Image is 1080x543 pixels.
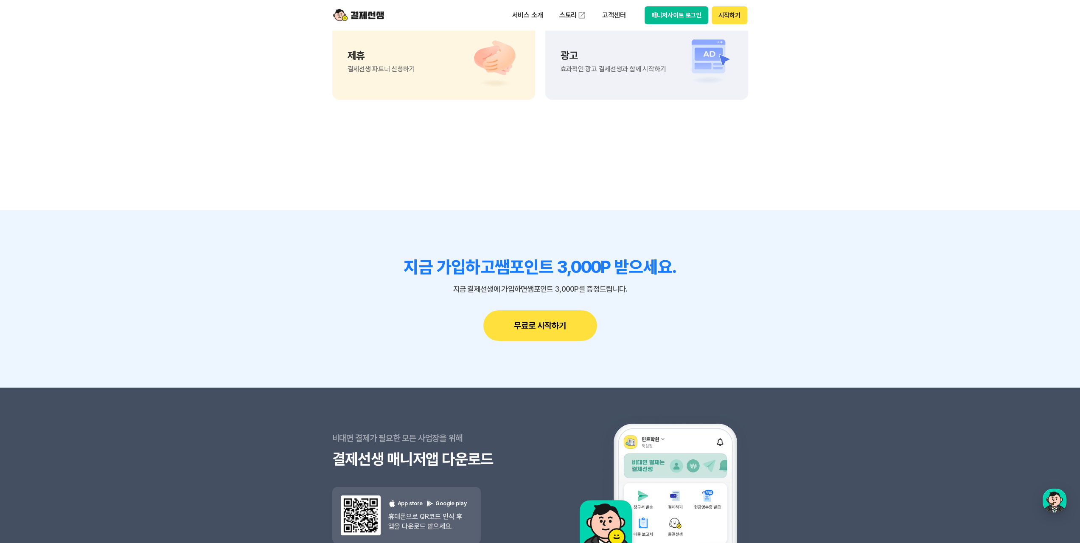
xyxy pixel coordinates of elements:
a: 스토리 [553,7,592,24]
p: 지금 결제선생에 가입하면 쌤포인트 3,000P를 증정드립니다. [332,285,748,293]
button: 시작하기 [712,6,747,24]
button: 무료로 시작하기 [483,310,597,341]
p: 광고 [561,51,666,61]
img: 애플 로고 [388,500,396,507]
p: Google play [426,500,467,508]
img: 광고 [673,36,733,87]
span: 효과적인 광고 결제선생과 함께 시작하기 [561,66,666,73]
p: 제휴 [348,51,415,61]
img: 외부 도메인 오픈 [578,11,586,20]
a: 홈 [3,269,56,290]
p: 비대면 결제가 필요한 모든 사업장을 위해 [332,428,540,449]
img: 구글 플레이 로고 [426,500,434,507]
a: 설정 [109,269,163,290]
p: 휴대폰으로 QR코드 인식 후 앱을 다운로드 받으세요. [388,512,467,531]
p: 서비스 소개 [506,8,549,23]
img: 앱 다운도르드 qr [341,495,381,535]
span: 대화 [78,282,88,289]
h3: 결제선생 매니저앱 다운로드 [332,449,540,470]
button: 매니저사이트 로그인 [645,6,709,24]
p: App store [388,500,423,508]
p: 고객센터 [596,8,631,23]
img: logo [333,7,384,23]
a: 대화 [56,269,109,290]
span: 홈 [27,282,32,289]
h3: 지금 가입하고 쌤포인트 3,000P 받으세요. [332,257,748,277]
img: 고객센터 [460,36,520,87]
span: 설정 [131,282,141,289]
span: 결제선생 파트너 신청하기 [348,66,415,73]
